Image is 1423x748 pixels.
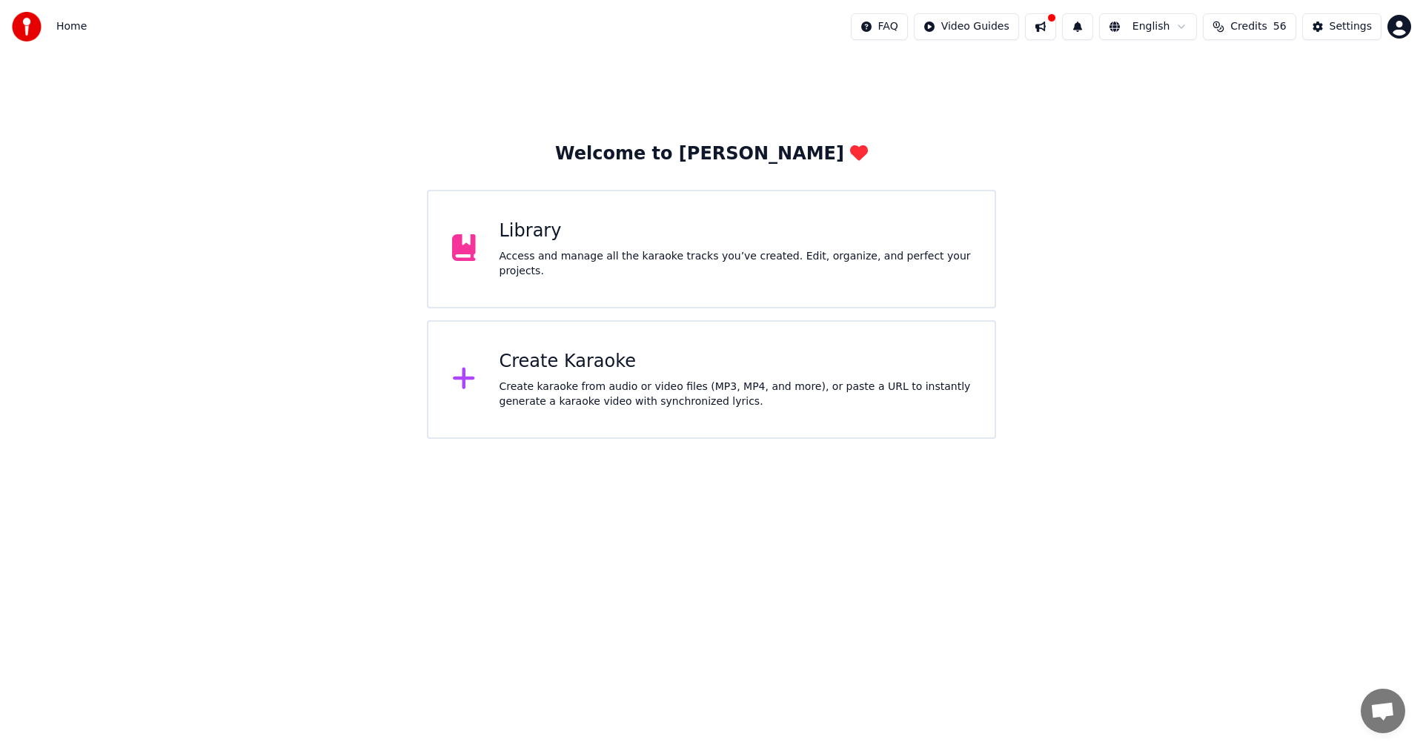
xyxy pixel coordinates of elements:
[56,19,87,34] span: Home
[1273,19,1287,34] span: 56
[914,13,1019,40] button: Video Guides
[555,142,868,166] div: Welcome to [PERSON_NAME]
[1361,689,1405,733] div: Open chat
[1230,19,1267,34] span: Credits
[12,12,42,42] img: youka
[851,13,908,40] button: FAQ
[500,350,972,374] div: Create Karaoke
[500,249,972,279] div: Access and manage all the karaoke tracks you’ve created. Edit, organize, and perfect your projects.
[1203,13,1296,40] button: Credits56
[500,219,972,243] div: Library
[1330,19,1372,34] div: Settings
[500,380,972,409] div: Create karaoke from audio or video files (MP3, MP4, and more), or paste a URL to instantly genera...
[1302,13,1381,40] button: Settings
[56,19,87,34] nav: breadcrumb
